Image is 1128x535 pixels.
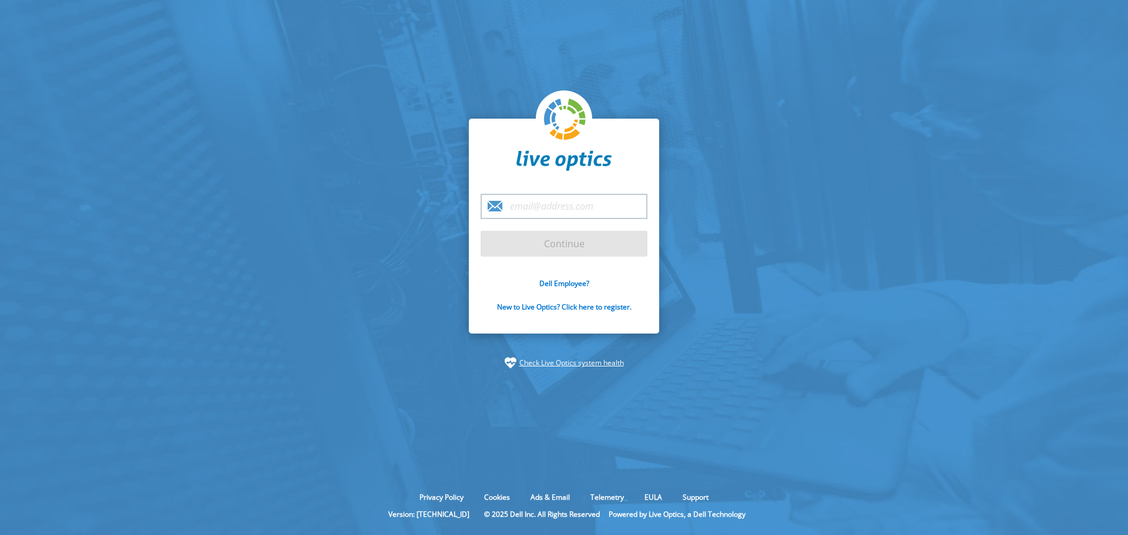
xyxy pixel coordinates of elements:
a: Telemetry [582,492,633,502]
a: Ads & Email [522,492,579,502]
li: Powered by Live Optics, a Dell Technology [609,509,746,519]
a: Check Live Optics system health [519,357,624,369]
a: Privacy Policy [411,492,472,502]
a: Support [674,492,717,502]
a: EULA [636,492,671,502]
a: New to Live Optics? Click here to register. [497,302,632,312]
li: Version: [TECHNICAL_ID] [382,509,475,519]
img: liveoptics-word.svg [516,150,612,171]
a: Cookies [475,492,519,502]
a: Dell Employee? [539,278,589,288]
img: status-check-icon.svg [505,357,516,369]
img: liveoptics-logo.svg [544,99,586,141]
li: © 2025 Dell Inc. All Rights Reserved [478,509,606,519]
input: email@address.com [481,194,647,219]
